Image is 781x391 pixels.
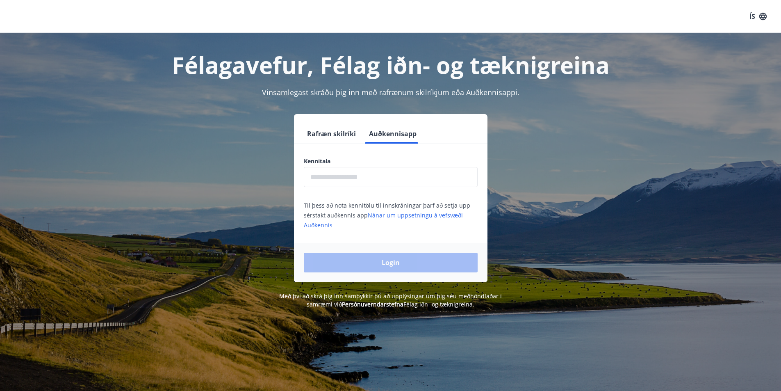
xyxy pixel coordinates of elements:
label: Kennitala [304,157,478,165]
h1: Félagavefur, Félag iðn- og tæknigreina [105,49,676,80]
button: Rafræn skilríki [304,124,359,144]
a: Nánar um uppsetningu á vefsvæði Auðkennis [304,211,463,229]
span: Til þess að nota kennitölu til innskráningar þarf að setja upp sérstakt auðkennis app [304,201,470,229]
button: ÍS [745,9,771,24]
a: Persónuverndarstefna [342,300,403,308]
span: Með því að skrá þig inn samþykkir þú að upplýsingar um þig séu meðhöndlaðar í samræmi við Félag i... [279,292,502,308]
button: Auðkennisapp [366,124,420,144]
span: Vinsamlegast skráðu þig inn með rafrænum skilríkjum eða Auðkennisappi. [262,87,519,97]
